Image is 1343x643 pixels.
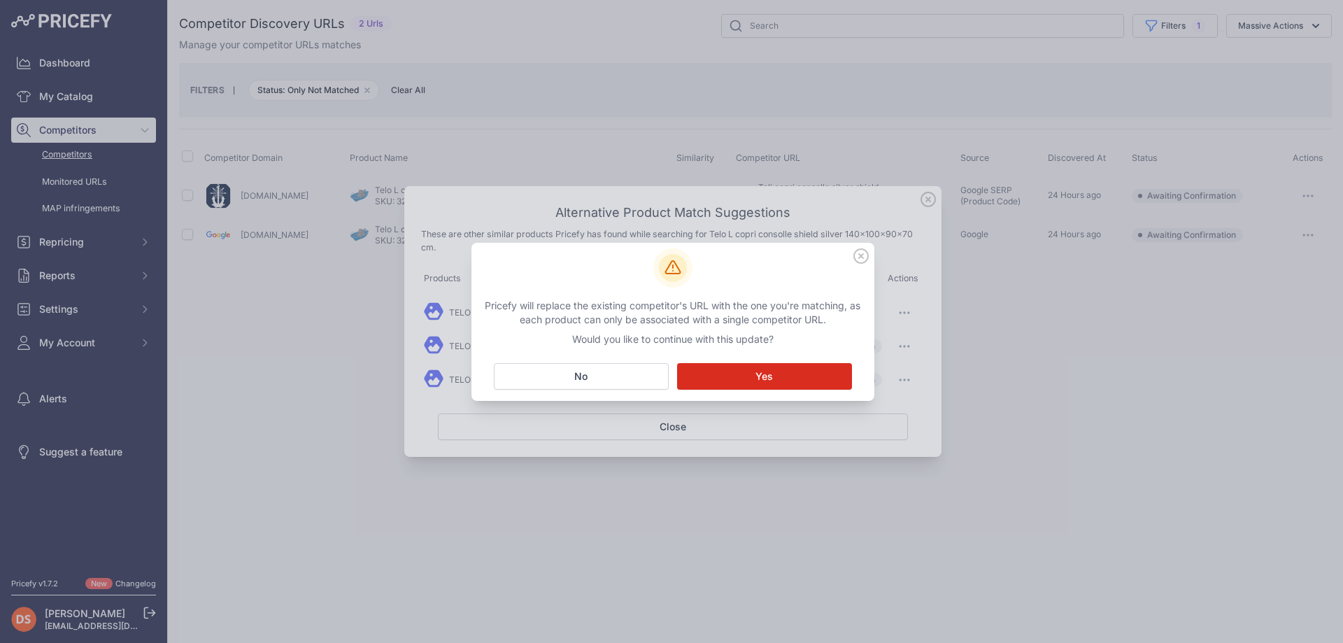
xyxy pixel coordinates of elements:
p: Pricefy will replace the existing competitor's URL with the one you're matching, as each product ... [477,299,869,327]
span: No [574,369,588,383]
span: Yes [755,369,773,383]
p: Would you like to continue with this update? [477,332,869,346]
button: Yes [677,363,852,390]
button: No [494,363,669,390]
